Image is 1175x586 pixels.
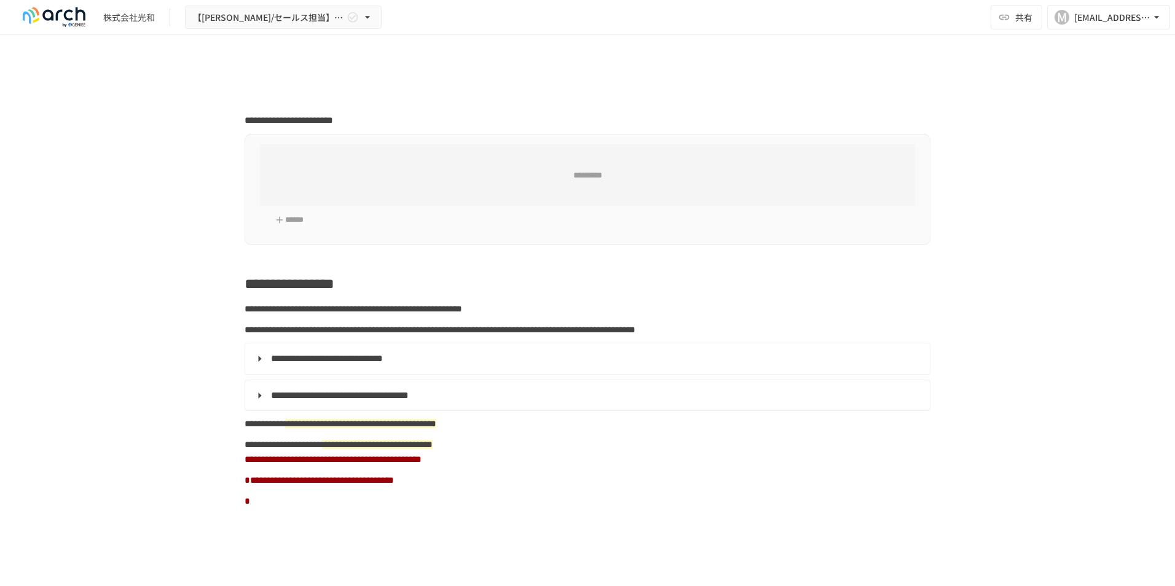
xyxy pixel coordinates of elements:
[1047,5,1170,29] button: M[EMAIL_ADDRESS][DOMAIN_NAME]
[103,11,155,24] div: 株式会社光和
[193,10,344,25] span: 【[PERSON_NAME]/セールス担当】株式会社光和様_初期設定サポート
[1074,10,1150,25] div: [EMAIL_ADDRESS][DOMAIN_NAME]
[991,5,1042,29] button: 共有
[15,7,93,27] img: logo-default@2x-9cf2c760.svg
[185,6,382,29] button: 【[PERSON_NAME]/セールス担当】株式会社光和様_初期設定サポート
[1015,10,1032,24] span: 共有
[1055,10,1069,25] div: M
